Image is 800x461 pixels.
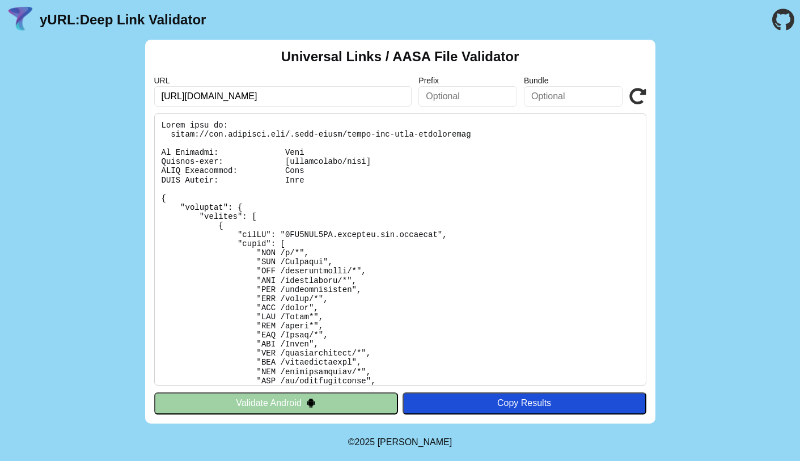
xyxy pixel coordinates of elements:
label: URL [154,76,412,85]
label: Prefix [418,76,517,85]
footer: © [348,424,452,461]
button: Copy Results [403,392,646,414]
input: Optional [418,86,517,107]
div: Copy Results [408,398,641,408]
img: droidIcon.svg [306,398,316,408]
button: Validate Android [154,392,398,414]
input: Optional [524,86,623,107]
label: Bundle [524,76,623,85]
img: yURL Logo [6,5,35,35]
h2: Universal Links / AASA File Validator [281,49,519,65]
a: yURL:Deep Link Validator [40,12,206,28]
a: Michael Ibragimchayev's Personal Site [378,437,452,447]
span: 2025 [355,437,375,447]
pre: Lorem ipsu do: sitam://con.adipisci.eli/.sedd-eiusm/tempo-inc-utla-etdoloremag Al Enimadmi: Veni ... [154,113,646,386]
input: Required [154,86,412,107]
